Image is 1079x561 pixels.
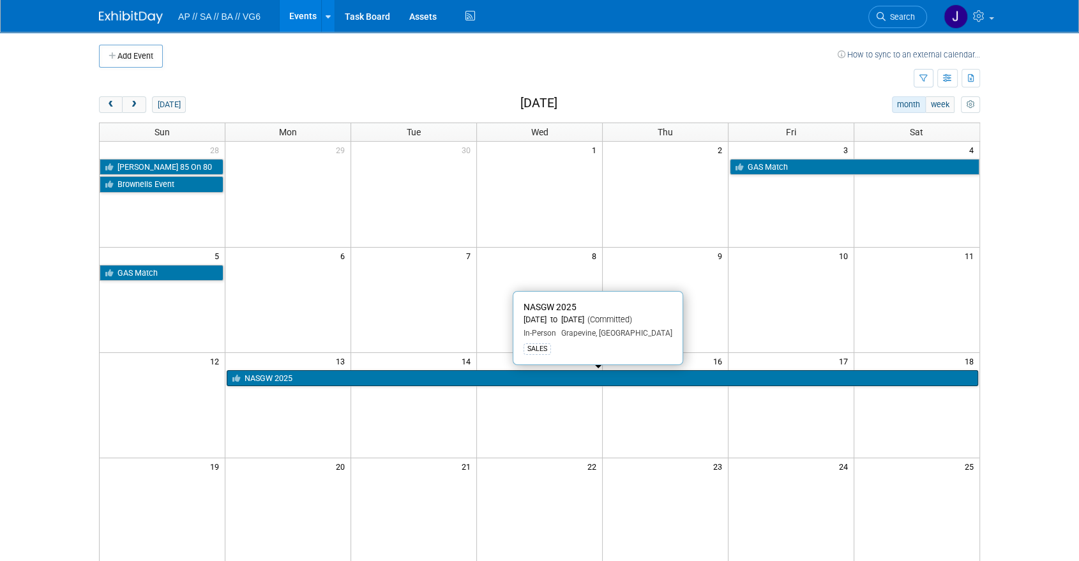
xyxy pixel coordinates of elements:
[100,176,223,193] a: Brownells Event
[586,458,602,474] span: 22
[524,302,577,312] span: NASGW 2025
[892,96,926,113] button: month
[838,458,854,474] span: 24
[925,96,954,113] button: week
[963,458,979,474] span: 25
[524,329,556,338] span: In-Person
[155,127,170,137] span: Sun
[407,127,421,137] span: Tue
[842,142,854,158] span: 3
[786,127,796,137] span: Fri
[465,248,476,264] span: 7
[152,96,186,113] button: [DATE]
[100,265,223,281] a: GAS Match
[584,315,632,324] span: (Committed)
[524,315,672,325] div: [DATE] to [DATE]
[658,127,673,137] span: Thu
[460,142,476,158] span: 30
[122,96,146,113] button: next
[227,370,978,387] a: NASGW 2025
[838,353,854,369] span: 17
[279,127,297,137] span: Mon
[730,159,979,176] a: GAS Match
[716,142,728,158] span: 2
[868,6,927,28] a: Search
[99,11,163,24] img: ExhibitDay
[591,248,602,264] span: 8
[209,142,225,158] span: 28
[968,142,979,158] span: 4
[712,353,728,369] span: 16
[520,96,557,110] h2: [DATE]
[910,127,923,137] span: Sat
[209,353,225,369] span: 12
[100,159,223,176] a: [PERSON_NAME] 85 On 80
[213,248,225,264] span: 5
[944,4,968,29] img: Jake Keehr
[460,458,476,474] span: 21
[556,329,672,338] span: Grapevine, [GEOGRAPHIC_DATA]
[712,458,728,474] span: 23
[838,248,854,264] span: 10
[524,343,551,355] div: SALES
[963,353,979,369] span: 18
[335,458,351,474] span: 20
[886,12,915,22] span: Search
[591,142,602,158] span: 1
[339,248,351,264] span: 6
[99,45,163,68] button: Add Event
[963,248,979,264] span: 11
[335,142,351,158] span: 29
[99,96,123,113] button: prev
[961,96,980,113] button: myCustomButton
[838,50,980,59] a: How to sync to an external calendar...
[531,127,548,137] span: Wed
[335,353,351,369] span: 13
[178,11,260,22] span: AP // SA // BA // VG6
[209,458,225,474] span: 19
[966,101,974,109] i: Personalize Calendar
[460,353,476,369] span: 14
[716,248,728,264] span: 9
